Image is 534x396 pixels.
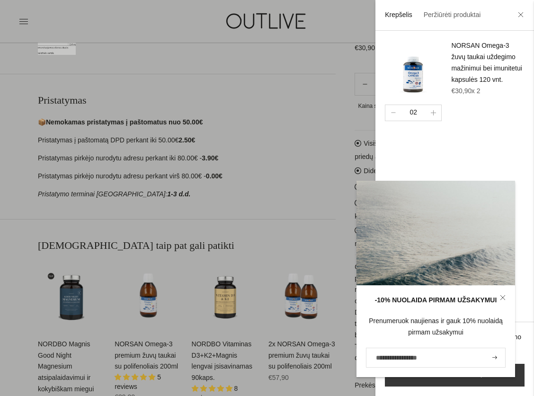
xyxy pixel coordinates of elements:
[451,42,522,83] a: NORSAN Omega-3 žuvų taukai uždegimo mažinimui bei imunitetui kapsulės 120 vnt.
[406,108,421,118] div: 02
[366,295,506,306] div: -10% NUOLAIDA PIRMAM UŽSAKYMUI
[385,333,521,352] a: Pristatymo išlaidos
[366,316,506,338] div: Prenumeruok naujienas ir gauk 10% nuolaidą pirmam užsakymui
[385,11,412,18] a: Krepšelis
[472,87,481,95] span: x 2
[423,11,481,18] a: Peržiūrėti produktai
[451,87,481,95] span: €30,90
[385,40,442,97] img: outlive-norsan-kapsules_200x.png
